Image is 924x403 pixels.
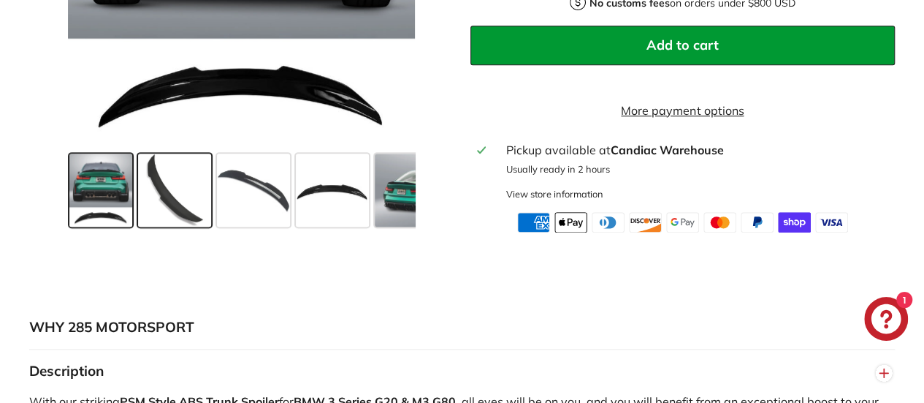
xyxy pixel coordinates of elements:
[517,212,550,233] img: american_express
[554,212,587,233] img: apple_pay
[506,187,603,201] div: View store information
[629,212,662,233] img: discover
[815,212,848,233] img: visa
[611,143,724,157] strong: Candiac Warehouse
[778,212,811,233] img: shopify_pay
[592,212,625,233] img: diners_club
[666,212,699,233] img: google_pay
[646,37,719,53] span: Add to cart
[860,297,912,344] inbox-online-store-chat: Shopify online store chat
[29,306,895,350] button: WHY 285 MOTORSPORT
[506,141,888,159] div: Pickup available at
[741,212,774,233] img: paypal
[470,26,896,65] button: Add to cart
[470,102,896,119] a: More payment options
[506,162,888,176] p: Usually ready in 2 hours
[703,212,736,233] img: master
[29,350,895,393] button: Description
